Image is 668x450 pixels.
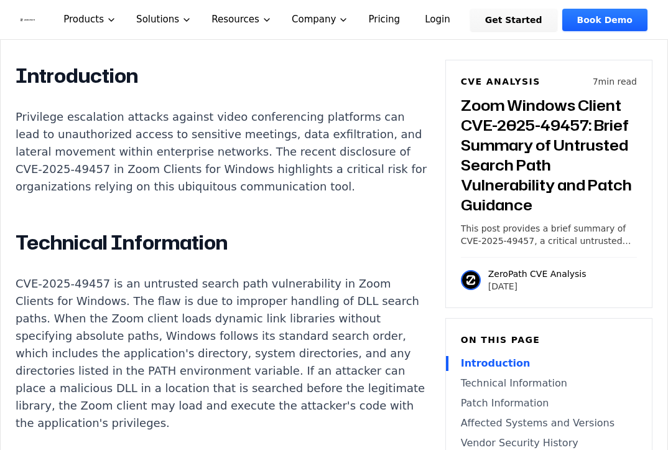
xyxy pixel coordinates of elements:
[562,9,647,31] a: Book Demo
[593,75,637,88] p: 7 min read
[461,270,481,290] img: ZeroPath CVE Analysis
[461,75,540,88] h6: CVE Analysis
[461,95,637,215] h3: Zoom Windows Client CVE-2025-49457: Brief Summary of Untrusted Search Path Vulnerability and Patc...
[470,9,557,31] a: Get Started
[461,356,637,371] a: Introduction
[16,230,430,255] h2: Technical Information
[16,108,430,195] p: Privilege escalation attacks against video conferencing platforms can lead to unauthorized access...
[461,376,637,391] a: Technical Information
[461,222,637,247] p: This post provides a brief summary of CVE-2025-49457, a critical untrusted search path vulnerabil...
[16,275,430,432] p: CVE-2025-49457 is an untrusted search path vulnerability in Zoom Clients for Windows. The flaw is...
[461,416,637,431] a: Affected Systems and Versions
[461,396,637,411] a: Patch Information
[410,9,465,31] a: Login
[461,334,637,346] h6: On this page
[488,280,587,293] p: [DATE]
[16,63,430,88] h2: Introduction
[488,268,587,280] p: ZeroPath CVE Analysis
